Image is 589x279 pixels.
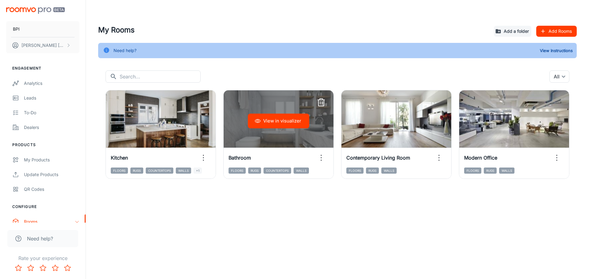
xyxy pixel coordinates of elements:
[294,168,309,174] span: Walls
[21,42,65,49] p: [PERSON_NAME] [PERSON_NAME]
[248,114,309,128] button: View in visualizer
[111,154,128,161] h6: Kitchen
[24,124,79,131] div: Dealers
[536,26,577,37] button: Add Rooms
[194,168,202,174] span: +1
[549,70,569,83] div: All
[98,25,489,36] h4: My Rooms
[13,26,20,32] p: BPI
[24,80,79,87] div: Analytics
[464,168,481,174] span: Floors
[130,168,143,174] span: Rugs
[176,168,191,174] span: Walls
[24,171,79,178] div: Update Products
[114,45,137,56] div: Need help?
[381,168,397,174] span: Walls
[24,186,79,193] div: QR Codes
[464,154,497,161] h6: Modern Office
[494,26,531,37] button: Add a folder
[538,46,574,55] button: View Instructions
[111,168,128,174] span: Floors
[229,168,246,174] span: Floors
[484,168,497,174] span: Rugs
[146,168,173,174] span: Countertops
[24,95,79,101] div: Leads
[248,168,261,174] span: Rugs
[24,109,79,116] div: To-do
[264,168,291,174] span: Countertops
[366,168,379,174] span: Rugs
[6,7,65,14] img: Roomvo PRO Beta
[6,37,79,53] button: [PERSON_NAME] [PERSON_NAME]
[346,168,364,174] span: Floors
[499,168,514,174] span: Walls
[229,154,251,161] h6: Bathroom
[24,156,79,163] div: My Products
[6,21,79,37] button: BPI
[346,154,410,161] h6: Contemporary Living Room
[120,70,201,83] input: Search...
